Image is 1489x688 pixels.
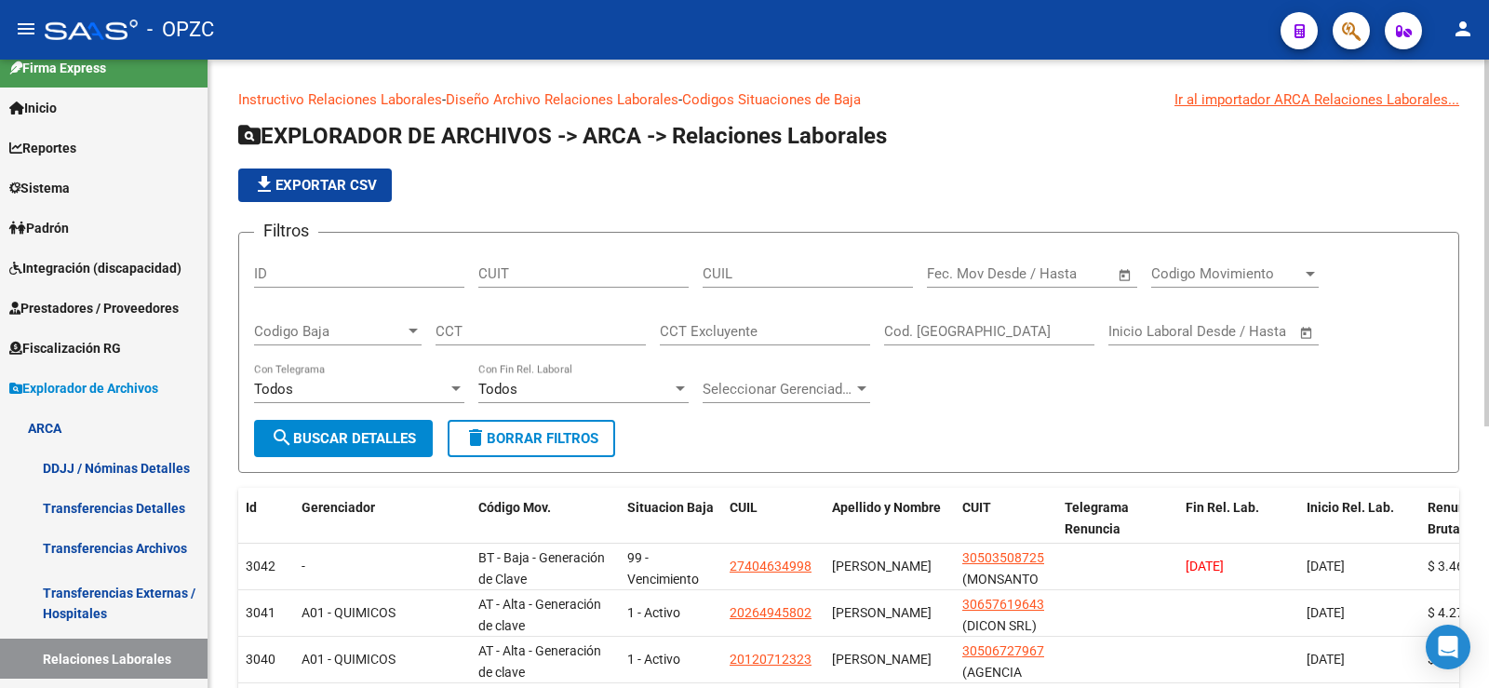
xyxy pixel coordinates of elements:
[1201,323,1291,340] input: Fecha fin
[1299,488,1420,570] datatable-header-cell: Inicio Rel. Lab.
[962,550,1044,565] span: 30503508725
[722,488,825,570] datatable-header-cell: CUIL
[1151,265,1302,282] span: Codigo Movimiento
[147,9,214,50] span: - OPZC
[246,500,257,515] span: Id
[1108,323,1184,340] input: Fecha inicio
[464,430,598,447] span: Borrar Filtros
[1057,488,1178,570] datatable-header-cell: Telegrama Renuncia
[1452,18,1474,40] mat-icon: person
[1307,605,1345,620] span: [DATE]
[478,643,601,680] span: AT - Alta - Generación de clave
[238,169,392,202] button: Exportar CSV
[254,420,433,457] button: Buscar Detalles
[246,605,275,620] span: 3041
[271,430,416,447] span: Buscar Detalles
[1307,559,1345,573] span: [DATE]
[730,652,812,667] span: 20120712323
[1186,559,1224,573] span: [DATE]
[962,572,1039,629] span: (MONSANTO ARGENTINA SRL)
[253,177,377,194] span: Exportar CSV
[9,98,57,118] span: Inicio
[962,643,1044,658] span: 30506727967
[962,500,991,515] span: CUIT
[238,89,1459,110] p: - -
[464,426,487,449] mat-icon: delete
[246,652,275,667] span: 3040
[294,488,471,570] datatable-header-cell: Gerenciador
[238,488,294,570] datatable-header-cell: Id
[627,652,680,667] span: 1 - Activo
[730,500,758,515] span: CUIL
[832,559,932,573] span: SANTORSOLA CAROLINA BELEN
[825,488,955,570] datatable-header-cell: Apellido y Nombre
[832,605,932,620] span: MERCURI HECTOR HORACIO
[254,323,405,340] span: Codigo Baja
[246,559,275,573] span: 3042
[1426,625,1470,669] div: Open Intercom Messenger
[478,550,605,587] span: BT - Baja - Generación de Clave
[15,18,37,40] mat-icon: menu
[730,559,812,573] span: 27404634998
[1019,265,1109,282] input: Fecha fin
[9,378,158,398] span: Explorador de Archivos
[238,91,442,108] a: Instructivo Relaciones Laborales
[9,58,106,78] span: Firma Express
[627,605,680,620] span: 1 - Activo
[238,123,887,149] span: EXPLORADOR DE ARCHIVOS -> ARCA -> Relaciones Laborales
[627,500,714,515] span: Situacion Baja
[302,559,305,573] span: -
[271,426,293,449] mat-icon: search
[9,258,181,278] span: Integración (discapacidad)
[703,381,853,398] span: Seleccionar Gerenciador
[302,605,396,620] span: A01 - QUIMICOS
[1428,605,1489,620] span: $ 4.279,00
[1174,89,1459,110] div: Ir al importador ARCA Relaciones Laborales...
[471,488,620,570] datatable-header-cell: Código Mov.
[9,218,69,238] span: Padrón
[955,488,1057,570] datatable-header-cell: CUIT
[1307,652,1345,667] span: [DATE]
[478,500,551,515] span: Código Mov.
[1178,488,1299,570] datatable-header-cell: Fin Rel. Lab.
[682,91,861,108] a: Codigos Situaciones de Baja
[927,265,1002,282] input: Fecha inicio
[302,500,375,515] span: Gerenciador
[832,652,932,667] span: LANGO NESTOR OSCAR
[254,218,318,244] h3: Filtros
[620,488,722,570] datatable-header-cell: Situacion Baja
[962,597,1044,612] span: 30657619643
[254,381,293,398] span: Todos
[302,652,396,667] span: A01 - QUIMICOS
[446,91,678,108] a: Diseño Archivo Relaciones Laborales
[1115,264,1136,286] button: Open calendar
[9,178,70,198] span: Sistema
[730,605,812,620] span: 20264945802
[1296,322,1318,344] button: Open calendar
[962,618,1037,633] span: (DICON SRL)
[1307,500,1394,515] span: Inicio Rel. Lab.
[1186,500,1259,515] span: Fin Rel. Lab.
[1065,500,1129,536] span: Telegrama Renuncia
[253,173,275,196] mat-icon: file_download
[448,420,615,457] button: Borrar Filtros
[478,381,517,398] span: Todos
[9,138,76,158] span: Reportes
[9,298,179,318] span: Prestadores / Proveedores
[478,597,601,633] span: AT - Alta - Generación de clave
[9,338,121,358] span: Fiscalización RG
[832,500,941,515] span: Apellido y Nombre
